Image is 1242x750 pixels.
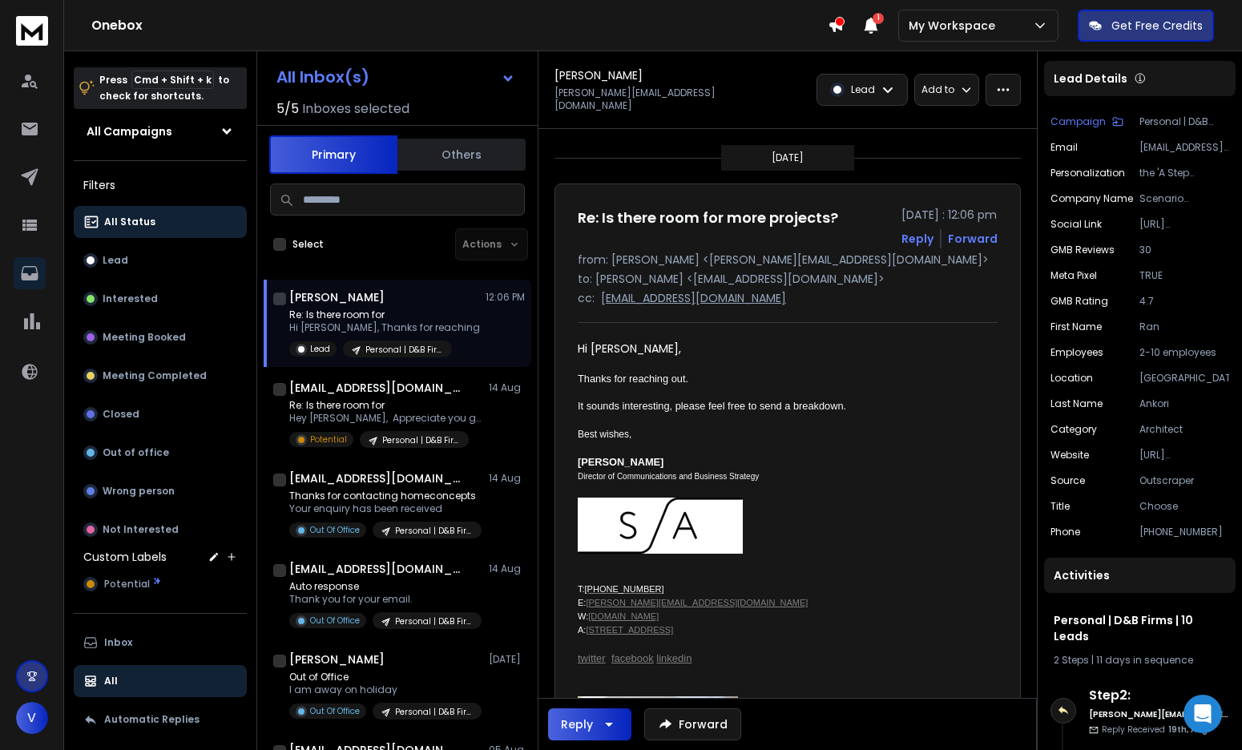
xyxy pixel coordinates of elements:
[489,653,525,666] p: [DATE]
[1050,346,1103,359] p: Employees
[1050,397,1103,410] p: Last Name
[578,271,998,287] p: to: [PERSON_NAME] <[EMAIL_ADDRESS][DOMAIN_NAME]>
[1078,10,1214,42] button: Get Free Credits
[289,561,466,577] h1: [EMAIL_ADDRESS][DOMAIN_NAME]
[588,611,659,621] a: [DOMAIN_NAME]
[103,331,186,344] p: Meeting Booked
[554,87,783,112] p: [PERSON_NAME][EMAIL_ADDRESS][DOMAIN_NAME]
[74,704,247,736] button: Automatic Replies
[289,289,385,305] h1: [PERSON_NAME]
[1139,500,1229,513] p: Choose
[1089,686,1229,705] h6: Step 2 :
[289,321,480,334] p: Hi [PERSON_NAME], Thanks for reaching
[489,472,525,485] p: 14 Aug
[99,72,229,104] p: Press to check for shortcuts.
[16,702,48,734] button: V
[87,123,172,139] h1: All Campaigns
[103,446,169,459] p: Out of office
[1050,372,1093,385] p: location
[486,291,525,304] p: 12:06 PM
[74,514,247,546] button: Not Interested
[103,485,175,498] p: Wrong person
[644,708,741,740] button: Forward
[74,437,247,469] button: Out of office
[104,578,150,591] span: Potential
[74,321,247,353] button: Meeting Booked
[578,456,663,468] b: [PERSON_NAME]
[1139,423,1229,436] p: Architect
[1139,372,1229,385] p: [GEOGRAPHIC_DATA]
[1050,526,1080,538] p: Phone
[1054,71,1127,87] p: Lead Details
[289,399,482,412] p: Re: Is there room for
[289,593,482,606] p: Thank you for your email.
[103,292,158,305] p: Interested
[310,615,360,627] p: Out Of Office
[74,244,247,276] button: Lead
[310,705,360,717] p: Out Of Office
[74,398,247,430] button: Closed
[302,99,409,119] h3: Inboxes selected
[74,568,247,600] button: Potential
[585,584,664,594] font: [PHONE_NUMBER]
[1050,269,1097,282] p: Meta Pixel
[74,627,247,659] button: Inbox
[909,18,1002,34] p: My Workspace
[921,83,954,96] p: Add to
[1089,708,1229,720] h6: [PERSON_NAME][EMAIL_ADDRESS][DOMAIN_NAME]
[578,584,664,594] font: T:
[1050,115,1106,128] p: Campaign
[74,360,247,392] button: Meeting Completed
[1139,346,1229,359] p: 2-10 employees
[901,231,934,247] button: Reply
[103,254,128,267] p: Lead
[395,525,472,537] p: Personal | D&B Firms | 10 Leads
[1050,423,1097,436] p: Category
[1054,654,1226,667] div: |
[289,651,385,667] h1: [PERSON_NAME]
[1050,500,1070,513] p: title
[104,216,155,228] p: All Status
[1102,724,1208,736] p: Reply Received
[289,412,482,425] p: Hey [PERSON_NAME], Appreciate you getting back. I'll
[948,231,998,247] div: Forward
[578,498,743,554] img: AIorK4wPClf5ff61fDGvFFq5VzEHnVO-cxswA4eQkQy8jHhaORZ9KbcMYQGM2UrW99u1IzSKpZuWpQk
[365,344,442,356] p: Personal | D&B Firms | 10 Leads
[1050,321,1102,333] p: First Name
[91,16,828,35] h1: Onebox
[74,206,247,238] button: All Status
[1139,141,1229,154] p: [EMAIL_ADDRESS][DOMAIN_NAME]
[269,135,397,174] button: Primary
[16,16,48,46] img: logo
[74,475,247,507] button: Wrong person
[289,502,482,515] p: Your enquiry has been received
[1139,244,1229,256] p: 30
[310,524,360,536] p: Out Of Office
[1050,474,1085,487] p: Source
[289,470,466,486] h1: [EMAIL_ADDRESS][DOMAIN_NAME]
[103,523,179,536] p: Not Interested
[1050,192,1133,205] p: Company Name
[1139,167,1229,179] p: the 'A Step Change' project in Ealing
[310,343,330,355] p: Lead
[83,549,167,565] h3: Custom Labels
[264,61,528,93] button: All Inbox(s)
[103,369,207,382] p: Meeting Completed
[578,290,595,306] p: cc:
[1139,474,1229,487] p: Outscraper
[554,67,643,83] h1: [PERSON_NAME]
[548,708,631,740] button: Reply
[1139,295,1229,308] p: 4.7
[1050,167,1125,179] p: Personalization
[578,399,985,413] div: It sounds interesting, please feel free to send a breakdown.
[1054,653,1089,667] span: 2 Steps
[1050,449,1089,462] p: website
[489,381,525,394] p: 14 Aug
[310,433,347,446] p: Potential
[74,283,247,315] button: Interested
[395,706,472,718] p: Personal | D&B Firms | 10 Leads
[74,174,247,196] h3: Filters
[292,238,324,251] label: Select
[289,380,466,396] h1: [EMAIL_ADDRESS][DOMAIN_NAME]
[1096,653,1193,667] span: 11 days in sequence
